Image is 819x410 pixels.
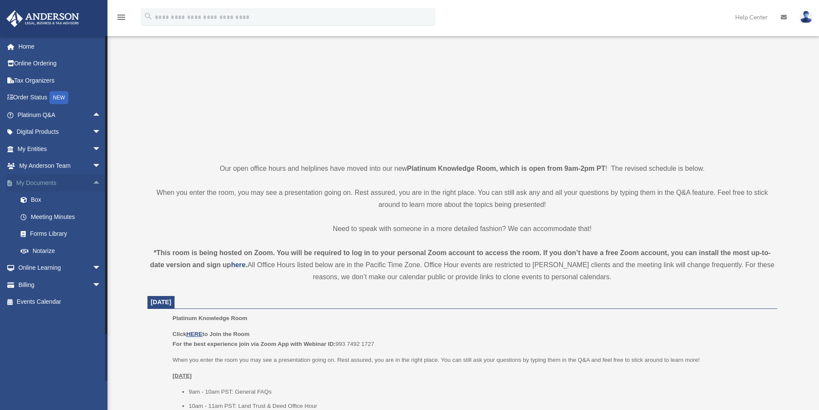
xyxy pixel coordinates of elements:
i: search [144,12,153,21]
img: Anderson Advisors Platinum Portal [4,10,82,27]
p: When you enter the room, you may see a presentation going on. Rest assured, you are in the right ... [147,187,777,211]
a: Meeting Minutes [12,208,114,225]
a: Home [6,38,114,55]
p: 993 7492 1727 [172,329,771,349]
p: Need to speak with someone in a more detailed fashion? We can accommodate that! [147,223,777,235]
strong: . [245,261,247,268]
a: Box [12,191,114,209]
img: User Pic [800,11,813,23]
span: arrow_drop_up [92,106,110,124]
span: arrow_drop_down [92,259,110,277]
span: arrow_drop_down [92,123,110,141]
a: Online Ordering [6,55,114,72]
a: My Anderson Teamarrow_drop_down [6,157,114,175]
b: Click to Join the Room [172,331,249,337]
strong: *This room is being hosted on Zoom. You will be required to log in to your personal Zoom account ... [150,249,771,268]
a: Billingarrow_drop_down [6,276,114,293]
a: My Documentsarrow_drop_up [6,174,114,191]
a: Events Calendar [6,293,114,311]
a: Tax Organizers [6,72,114,89]
span: [DATE] [151,299,172,305]
div: All Office Hours listed below are in the Pacific Time Zone. Office Hour events are restricted to ... [147,247,777,283]
div: NEW [49,91,68,104]
iframe: 231110_Toby_KnowledgeRoom [333,1,591,147]
a: My Entitiesarrow_drop_down [6,140,114,157]
a: HERE [186,331,202,337]
a: here [231,261,245,268]
a: Online Learningarrow_drop_down [6,259,114,277]
span: arrow_drop_down [92,157,110,175]
a: Platinum Q&Aarrow_drop_up [6,106,114,123]
a: Digital Productsarrow_drop_down [6,123,114,141]
span: Platinum Knowledge Room [172,315,247,321]
a: Notarize [12,242,114,259]
strong: Platinum Knowledge Room, which is open from 9am-2pm PT [407,165,605,172]
span: arrow_drop_up [92,174,110,192]
span: arrow_drop_down [92,276,110,294]
p: When you enter the room you may see a presentation going on. Rest assured, you are in the right p... [172,355,771,365]
a: menu [116,15,126,22]
a: Forms Library [12,225,114,243]
i: menu [116,12,126,22]
u: [DATE] [172,373,192,379]
a: Order StatusNEW [6,89,114,107]
b: For the best experience join via Zoom App with Webinar ID: [172,341,335,347]
p: Our open office hours and helplines have moved into our new ! The revised schedule is below. [147,163,777,175]
span: arrow_drop_down [92,140,110,158]
li: 9am - 10am PST: General FAQs [189,387,771,397]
